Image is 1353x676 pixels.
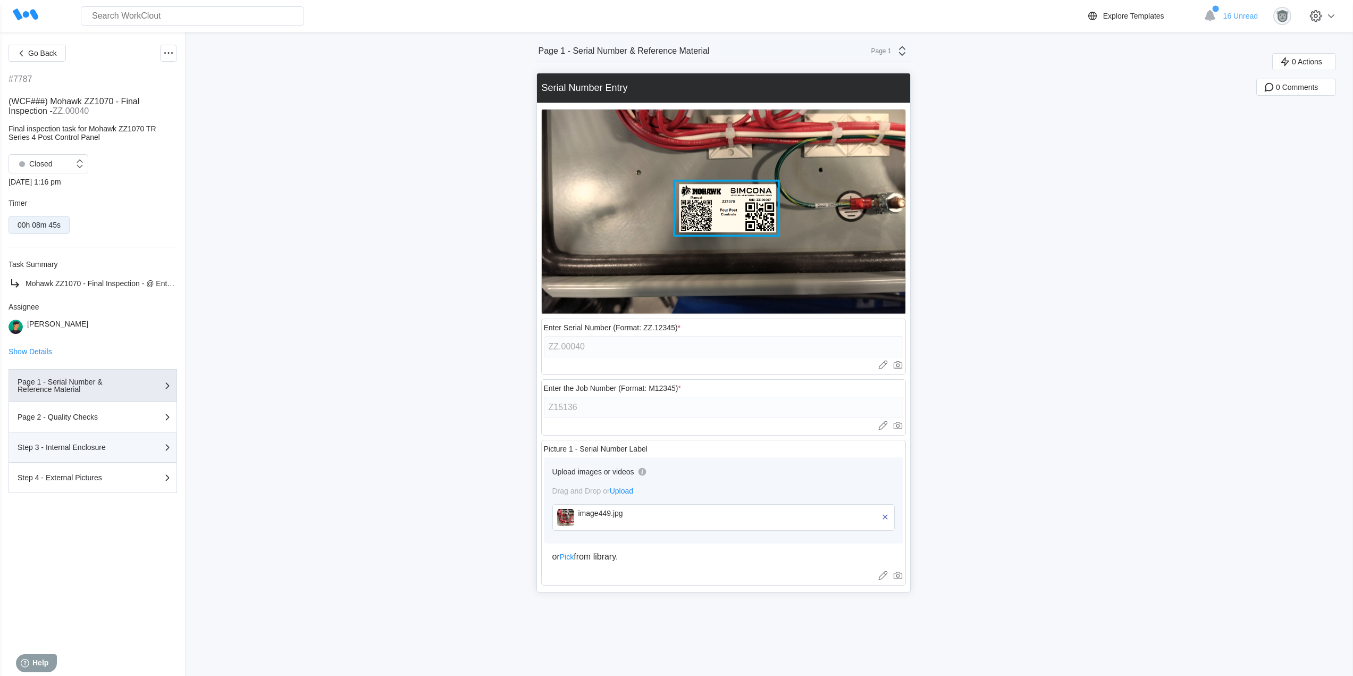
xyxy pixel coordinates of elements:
div: Explore Templates [1103,12,1164,20]
div: Serial Number Entry [542,82,628,94]
button: Page 1 - Serial Number & Reference Material [9,369,177,402]
div: Enter Serial Number (Format: ZZ.12345) [544,323,681,332]
img: gorilla.png [1273,7,1291,25]
mark: ZZ.00040 [53,106,89,115]
div: Step 3 - Internal Enclosure [18,444,124,451]
div: Page 2 - Quality Checks [18,413,124,421]
div: Enter the Job Number (Format: M12345) [544,384,681,393]
button: Show Details [9,348,52,355]
button: Go Back [9,45,66,62]
a: Mohawk ZZ1070 - Final Inspection - @ Enter the Job Number (Format: M12345) - @ Enter Serial Numbe... [9,277,177,290]
div: Final inspection task for Mohawk ZZ1070 TR Series 4 Post Control Panel [9,124,177,141]
div: Task Summary [9,260,177,269]
a: Explore Templates [1086,10,1198,22]
span: Mohawk ZZ1070 - Final Inspection - @ Enter the Job Number (Format: M12345) - @ Enter Serial Numbe... [26,279,441,288]
div: Picture 1 - Serial Number Label [544,445,648,453]
span: Upload [610,487,633,495]
img: finishedserial.jpg [542,110,905,314]
div: [PERSON_NAME] [27,320,88,334]
div: Assignee [9,303,177,311]
div: Page 1 [865,47,892,55]
img: image449.jpg [557,509,574,526]
input: Search WorkClout [81,6,304,26]
span: 0 Comments [1276,84,1318,91]
span: Go Back [28,49,57,57]
div: 00h 08m 45s [18,221,61,229]
div: or from library. [552,552,895,562]
button: 0 Actions [1272,53,1336,70]
div: [DATE] 1:16 pm [9,178,177,186]
button: Step 4 - External Pictures [9,463,177,493]
div: image449.jpg [578,509,701,518]
div: Closed [14,156,53,171]
div: #7787 [9,74,32,84]
input: Type here... (specific format required) [544,336,903,357]
span: 0 Actions [1292,58,1322,65]
input: Type here... (specific format required) [544,397,903,418]
div: Timer [9,199,177,207]
div: Page 1 - Serial Number & Reference Material [539,46,710,56]
button: Step 3 - Internal Enclosure [9,432,177,463]
span: Drag and Drop or [552,487,634,495]
button: Page 2 - Quality Checks [9,402,177,432]
button: 0 Comments [1256,79,1336,96]
div: Step 4 - External Pictures [18,474,124,481]
div: Page 1 - Serial Number & Reference Material [18,378,124,393]
span: 16 Unread [1223,12,1258,20]
span: (WCF###) Mohawk ZZ1070 - Final Inspection - [9,97,139,115]
img: user.png [9,320,23,334]
div: Upload images or videos [552,468,634,476]
span: Pick [560,553,574,561]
